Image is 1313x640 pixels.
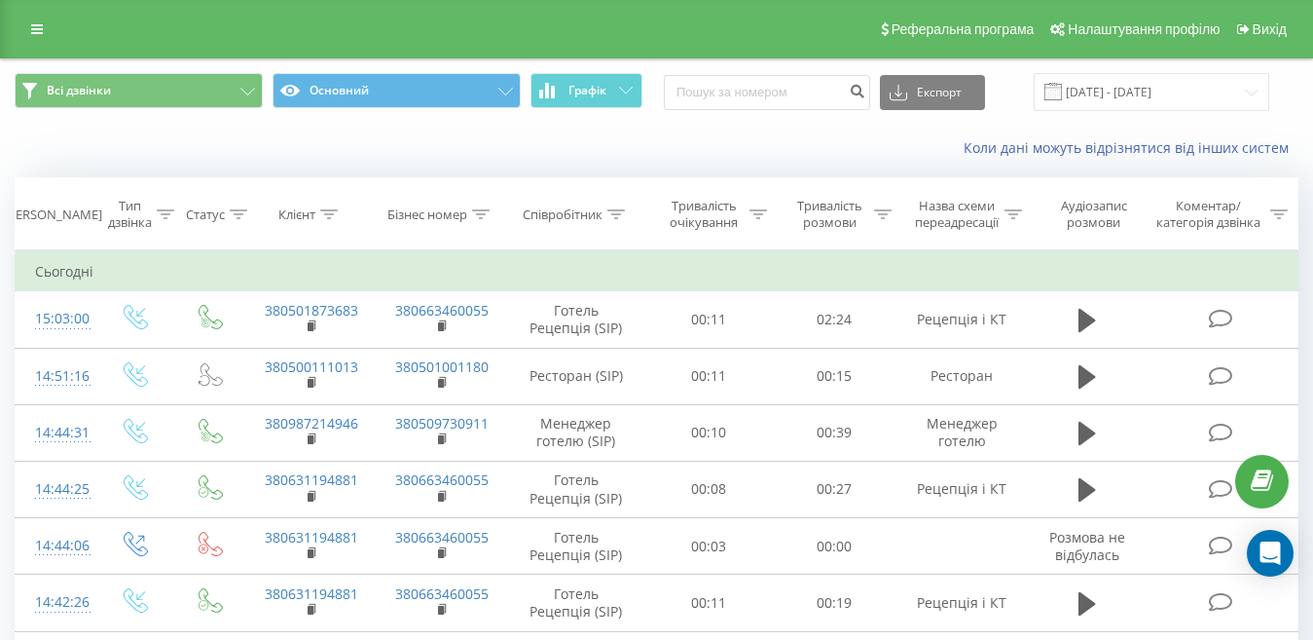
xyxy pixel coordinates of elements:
[1151,198,1265,231] div: Коментар/категорія дзвінка
[265,471,358,489] a: 380631194881
[506,348,646,404] td: Ресторан (SIP)
[772,518,897,575] td: 00:00
[35,471,76,508] div: 14:44:25
[395,471,489,489] a: 380663460055
[896,461,1027,517] td: Рецепція і КТ
[646,575,772,631] td: 00:11
[395,414,489,433] a: 380509730911
[664,198,745,231] div: Тривалість очікування
[265,584,358,603] a: 380631194881
[395,584,489,603] a: 380663460055
[1253,21,1287,37] span: Вихід
[35,300,76,338] div: 15:03:00
[506,404,646,461] td: Менеджер готелю (SIP)
[646,518,772,575] td: 00:03
[1068,21,1220,37] span: Налаштування профілю
[523,207,602,223] div: Співробітник
[273,73,521,108] button: Основний
[789,198,870,231] div: Тривалість розмови
[15,73,263,108] button: Всі дзвінки
[35,584,76,621] div: 14:42:26
[896,575,1027,631] td: Рецепція і КТ
[35,358,76,395] div: 14:51:16
[772,404,897,461] td: 00:39
[387,207,467,223] div: Бізнес номер
[506,518,646,575] td: Готель Рецепція (SIP)
[506,291,646,348] td: Готель Рецепція (SIP)
[506,461,646,517] td: Готель Рецепція (SIP)
[646,404,772,461] td: 00:10
[530,73,642,108] button: Графік
[772,348,897,404] td: 00:15
[568,84,606,97] span: Графік
[265,528,358,546] a: 380631194881
[506,575,646,631] td: Готель Рецепція (SIP)
[4,207,102,223] div: [PERSON_NAME]
[265,414,358,433] a: 380987214946
[646,348,772,404] td: 00:11
[16,252,1298,291] td: Сьогодні
[265,358,358,376] a: 380500111013
[395,528,489,546] a: 380663460055
[664,75,870,110] input: Пошук за номером
[265,301,358,320] a: 380501873683
[395,358,489,376] a: 380501001180
[892,21,1035,37] span: Реферальна програма
[278,207,315,223] div: Клієнт
[646,291,772,348] td: 00:11
[35,414,76,452] div: 14:44:31
[964,138,1298,157] a: Коли дані можуть відрізнятися вiд інших систем
[880,75,985,110] button: Експорт
[914,198,1000,231] div: Назва схеми переадресації
[108,198,152,231] div: Тип дзвінка
[772,575,897,631] td: 00:19
[47,83,111,98] span: Всі дзвінки
[1044,198,1143,231] div: Аудіозапис розмови
[896,291,1027,348] td: Рецепція і КТ
[186,207,225,223] div: Статус
[646,461,772,517] td: 00:08
[772,291,897,348] td: 02:24
[1049,528,1125,564] span: Розмова не відбулась
[896,348,1027,404] td: Ресторан
[772,461,897,517] td: 00:27
[1247,530,1294,577] div: Open Intercom Messenger
[896,404,1027,461] td: Менеджер готелю
[35,527,76,565] div: 14:44:06
[395,301,489,320] a: 380663460055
